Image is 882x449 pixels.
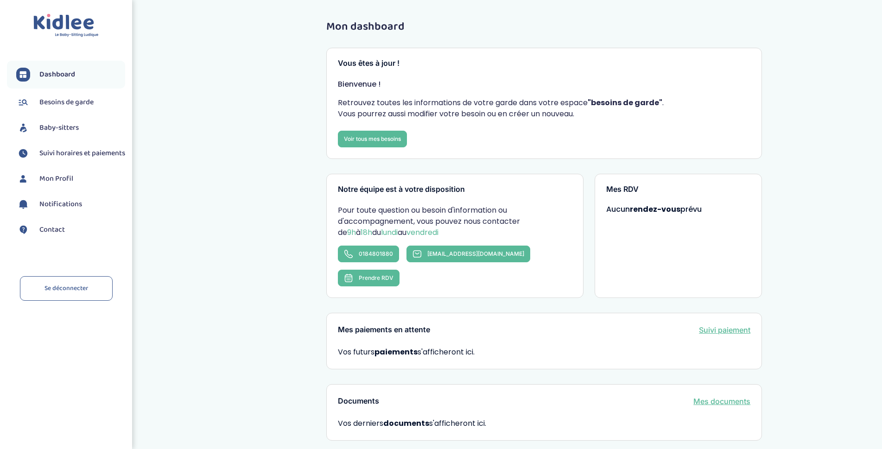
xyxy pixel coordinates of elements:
a: Notifications [16,197,125,211]
h3: Vous êtes à jour ! [338,59,750,68]
span: vendredi [406,227,438,238]
span: Notifications [39,199,82,210]
a: Suivi paiement [699,324,750,335]
img: dashboard.svg [16,68,30,82]
span: Mon Profil [39,173,73,184]
img: profil.svg [16,172,30,186]
p: Bienvenue ! [338,79,750,90]
img: besoin.svg [16,95,30,109]
img: suivihoraire.svg [16,146,30,160]
span: Suivi horaires et paiements [39,148,125,159]
button: Prendre RDV [338,270,400,286]
strong: paiements [374,347,418,357]
a: Dashboard [16,68,125,82]
span: Besoins de garde [39,97,94,108]
a: Mon Profil [16,172,125,186]
span: Baby-sitters [39,122,79,133]
span: Prendre RDV [359,274,393,281]
span: Contact [39,224,65,235]
strong: "besoins de garde" [588,97,662,108]
p: Retrouvez toutes les informations de votre garde dans votre espace . Vous pourrez aussi modifier ... [338,97,750,120]
h3: Mes paiements en attente [338,326,430,334]
span: lundi [381,227,398,238]
span: 9h [347,227,356,238]
a: Contact [16,223,125,237]
strong: rendez-vous [630,204,680,215]
a: [EMAIL_ADDRESS][DOMAIN_NAME] [406,246,530,262]
img: logo.svg [33,14,99,38]
img: notification.svg [16,197,30,211]
a: Mes documents [693,396,750,407]
strong: documents [383,418,429,429]
a: Besoins de garde [16,95,125,109]
img: babysitters.svg [16,121,30,135]
h3: Mes RDV [606,185,751,194]
span: 0184801880 [359,250,393,257]
p: Pour toute question ou besoin d'information ou d'accompagnement, vous pouvez nous contacter de à ... [338,205,571,238]
span: [EMAIL_ADDRESS][DOMAIN_NAME] [427,250,524,257]
span: Vos derniers s'afficheront ici. [338,418,750,429]
span: Vos futurs s'afficheront ici. [338,347,475,357]
span: Aucun prévu [606,204,702,215]
a: Suivi horaires et paiements [16,146,125,160]
span: Dashboard [39,69,75,80]
a: 0184801880 [338,246,399,262]
a: Se déconnecter [20,276,113,301]
img: contact.svg [16,223,30,237]
h1: Mon dashboard [326,21,762,33]
a: Voir tous mes besoins [338,131,407,147]
h3: Documents [338,397,379,405]
h3: Notre équipe est à votre disposition [338,185,571,194]
a: Baby-sitters [16,121,125,135]
span: 18h [361,227,372,238]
